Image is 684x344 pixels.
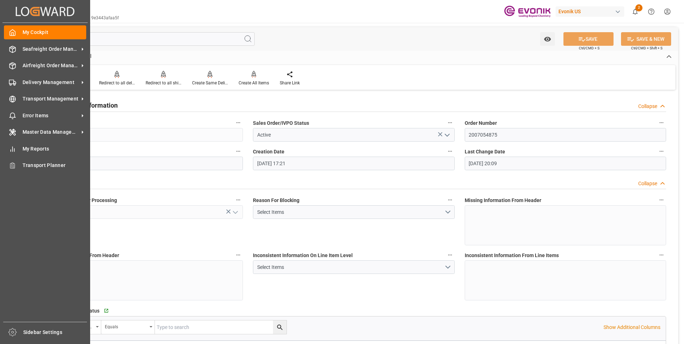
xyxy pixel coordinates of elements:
div: Select Items [257,264,444,271]
span: Reason For Blocking [253,197,299,204]
span: Inconsistent Information On Line Item Level [253,252,353,259]
div: Redirect to all shipments [146,80,181,86]
input: Search Fields [33,32,255,46]
button: search button [273,320,287,334]
img: Evonik-brand-mark-Deep-Purple-RGB.jpeg_1700498283.jpeg [504,5,551,18]
span: Sidebar Settings [23,329,87,336]
span: Master Data Management [23,128,79,136]
button: Inconsistent Information On Line Item Level [445,250,455,260]
span: Missing Information From Header [465,197,541,204]
button: open menu [540,32,555,46]
button: Reason For Blocking [445,195,455,205]
button: SAVE & NEW [621,32,671,46]
span: Ctrl/CMD + Shift + S [631,45,663,51]
p: Show Additional Columns [604,324,660,331]
button: open menu [253,260,454,274]
button: Blocked From Further Processing [234,195,243,205]
input: Type to search [155,320,287,334]
button: Missing Information From Header [657,195,666,205]
button: Evonik US [556,5,627,18]
button: Order Type (SAP) [234,147,243,156]
span: 2 [635,4,643,11]
a: My Reports [4,142,86,156]
span: Order Number [465,119,497,127]
button: Help Center [643,4,659,20]
button: Inconsistent Information From Line Items [657,250,666,260]
button: show 2 new notifications [627,4,643,20]
span: Sales Order/IVPO Status [253,119,309,127]
input: DD.MM.YYYY HH:MM [465,157,666,170]
button: open menu [253,205,454,219]
button: Missing Master Data From Header [234,250,243,260]
span: Creation Date [253,148,284,156]
span: My Cockpit [23,29,87,36]
div: Create Same Delivery Date [192,80,228,86]
div: Share Link [280,80,300,86]
button: open menu [441,129,452,141]
span: Airfreight Order Management [23,62,79,69]
span: Last Change Date [465,148,505,156]
div: Select Items [257,208,444,216]
span: Transport Planner [23,162,87,169]
input: DD.MM.YYYY HH:MM [253,157,454,170]
div: Collapse [638,180,657,187]
span: Inconsistent Information From Line Items [465,252,559,259]
span: Error Items [23,112,79,119]
div: Equals [105,322,147,330]
button: Last Change Date [657,147,666,156]
button: Sales Order/IVPO Status [445,118,455,127]
span: My Reports [23,145,87,153]
span: Seafreight Order Management [23,45,79,53]
a: Transport Planner [4,158,86,172]
div: Collapse [638,103,657,110]
button: Order Number [657,118,666,127]
div: Evonik US [556,6,624,17]
a: My Cockpit [4,25,86,39]
button: open menu [230,207,240,218]
div: Create All Items [239,80,269,86]
div: Redirect to all deliveries [99,80,135,86]
button: Creation Date [445,147,455,156]
button: open menu [101,320,155,334]
span: Transport Management [23,95,79,103]
button: SAVE [563,32,614,46]
span: Delivery Management [23,79,79,86]
span: Ctrl/CMD + S [579,45,600,51]
button: code [234,118,243,127]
